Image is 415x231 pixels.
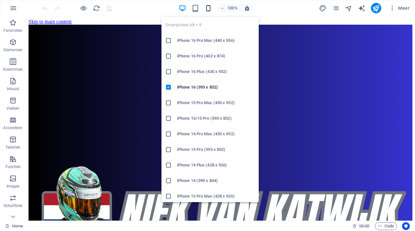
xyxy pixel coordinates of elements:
[332,4,340,12] button: pages
[177,161,255,169] h6: iPhone 14 Plus (428 x 926)
[6,164,21,169] p: Functies
[6,184,20,189] p: Images
[319,4,327,12] button: design
[177,192,255,200] h6: iPhone 13 Pro Max (428 x 926)
[358,4,366,12] button: text_generator
[4,47,22,53] p: Elementen
[345,4,353,12] button: navigator
[244,5,250,11] i: Stel bij het wijzigen van de grootte van de weergegeven website automatisch het juist zoomniveau ...
[218,4,241,12] button: 100%
[386,3,412,13] button: Meer
[177,177,255,185] h6: iPhone 14 (390 x 844)
[227,4,238,12] h6: 100%
[6,106,20,111] p: Vakken
[177,115,255,122] h6: iPhone 15/15 Pro (393 x 852)
[5,222,23,230] a: Klik om selectie op te heffen, dubbelklik om Pagina's te open
[3,67,23,72] p: Kolommen
[332,5,339,12] i: Pagina's (Ctrl+Alt+S)
[177,37,255,44] h6: iPhone 16 Pro Max (440 x 956)
[177,99,255,107] h6: iPhone 15 Pro Max (430 x 932)
[4,203,22,208] p: Schuifblok
[6,145,20,150] p: Tabellen
[92,4,100,12] button: reload
[375,222,397,230] button: Code
[372,5,380,12] i: Publiceren
[79,4,87,12] button: Klik hier om de voorbeeldmodus te verlaten en verder te gaan met bewerken
[358,5,365,12] i: AI Writer
[3,125,22,130] p: Accordeon
[345,5,352,12] i: Navigator
[177,130,255,138] h6: iPhone 14 Pro Max (430 x 932)
[389,5,409,11] span: Meer
[364,224,365,228] span: :
[7,86,19,91] p: Inhoud
[4,28,22,33] p: Favorieten
[177,52,255,60] h6: iPhone 16 Pro (402 x 874)
[319,5,326,12] i: Design (Ctrl+Alt+Y)
[177,146,255,153] h6: iPhone 14 Pro (393 x 852)
[3,3,46,8] a: Skip to main content
[359,222,369,230] span: 00 00
[93,5,100,12] i: Pagina opnieuw laden
[177,68,255,76] h6: iPhone 16 Plus (430 x 932)
[177,83,255,91] h6: iPhone 16 (393 x 852)
[371,3,381,13] button: publish
[402,222,410,230] button: Usercentrics
[378,222,394,230] span: Code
